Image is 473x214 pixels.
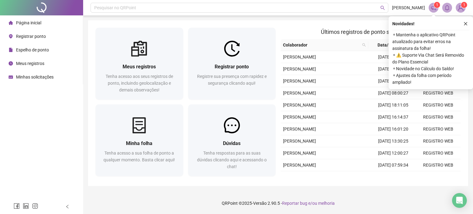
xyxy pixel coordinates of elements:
th: Data/Hora [368,39,412,51]
span: Versão [253,201,267,206]
span: Registrar ponto [16,34,46,39]
span: Novidades ! [392,20,414,27]
span: [PERSON_NAME] [283,103,316,107]
span: [PERSON_NAME] [283,151,316,155]
span: Últimos registros de ponto sincronizados [321,29,420,35]
span: ⚬ Novidade no Cálculo do Saldo! [392,65,469,72]
td: REGISTRO WEB [416,135,461,147]
td: [DATE] 13:30:25 [371,135,416,147]
a: Minha folhaTenha acesso a sua folha de ponto a qualquer momento. Basta clicar aqui! [95,104,183,176]
a: DúvidasTenha respostas para as suas dúvidas clicando aqui e acessando o chat! [188,104,276,176]
span: Reportar bug e/ou melhoria [282,201,335,206]
td: REGISTRO WEB [416,171,461,183]
span: search [380,6,385,10]
td: [DATE] 07:59:34 [371,159,416,171]
span: bell [444,5,450,10]
span: Registrar ponto [215,64,249,70]
span: instagram [32,203,38,209]
span: Página inicial [16,20,41,25]
a: Meus registrosTenha acesso aos seus registros de ponto, incluindo geolocalização e demais observa... [95,28,183,99]
span: Registre sua presença com rapidez e segurança clicando aqui! [197,74,267,86]
span: Data/Hora [371,42,405,48]
td: [DATE] 16:14:37 [371,111,416,123]
img: 89348 [456,3,465,12]
span: Dúvidas [223,140,241,146]
td: [DATE] 18:20:23 [371,171,416,183]
span: Tenha respostas para as suas dúvidas clicando aqui e acessando o chat! [197,151,267,169]
td: [DATE] 12:03:08 [371,75,416,87]
span: close [463,22,468,26]
a: Registrar pontoRegistre sua presença com rapidez e segurança clicando aqui! [188,28,276,99]
sup: Atualize o seu contato no menu Meus Dados [461,2,467,8]
span: Minha folha [126,140,152,146]
span: [PERSON_NAME] [283,127,316,131]
span: clock-circle [9,61,13,66]
td: [DATE] 18:03:56 [371,51,416,63]
span: Meus registros [16,61,44,66]
span: Meus registros [123,64,156,70]
span: Espelho de ponto [16,47,49,52]
span: notification [431,5,436,10]
div: Open Intercom Messenger [452,193,467,208]
span: [PERSON_NAME] [283,55,316,59]
span: schedule [9,75,13,79]
td: [DATE] 08:00:27 [371,87,416,99]
span: Colaborador [283,42,360,48]
td: REGISTRO WEB [416,159,461,171]
span: ⚬ Ajustes da folha com período ampliado! [392,72,469,86]
td: [DATE] 16:01:20 [371,123,416,135]
span: [PERSON_NAME] [283,91,316,95]
footer: QRPoint © 2025 - 2.90.5 - [83,192,473,214]
td: REGISTRO WEB [416,99,461,111]
td: [DATE] 13:31:58 [371,63,416,75]
span: Minhas solicitações [16,75,54,79]
span: search [361,40,367,50]
span: [PERSON_NAME] [283,139,316,143]
span: [PERSON_NAME] [283,79,316,83]
span: [PERSON_NAME] [283,163,316,168]
span: search [362,43,366,47]
td: REGISTRO WEB [416,123,461,135]
span: [PERSON_NAME] [392,4,425,11]
td: REGISTRO WEB [416,87,461,99]
td: REGISTRO WEB [416,147,461,159]
span: 1 [463,3,465,7]
span: 1 [436,3,438,7]
span: ⚬ ⚠️ Suporte Via Chat Será Removido do Plano Essencial [392,52,469,65]
span: left [65,204,70,209]
td: [DATE] 18:11:05 [371,99,416,111]
span: environment [9,34,13,38]
span: Tenha acesso a sua folha de ponto a qualquer momento. Basta clicar aqui! [103,151,175,162]
span: Tenha acesso aos seus registros de ponto, incluindo geolocalização e demais observações! [106,74,173,92]
sup: 1 [434,2,440,8]
span: home [9,21,13,25]
span: [PERSON_NAME] [283,67,316,71]
td: [DATE] 12:00:27 [371,147,416,159]
span: ⚬ Mantenha o aplicativo QRPoint atualizado para evitar erros na assinatura da folha! [392,31,469,52]
td: REGISTRO WEB [416,111,461,123]
span: linkedin [23,203,29,209]
span: file [9,48,13,52]
span: [PERSON_NAME] [283,115,316,119]
span: facebook [14,203,20,209]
